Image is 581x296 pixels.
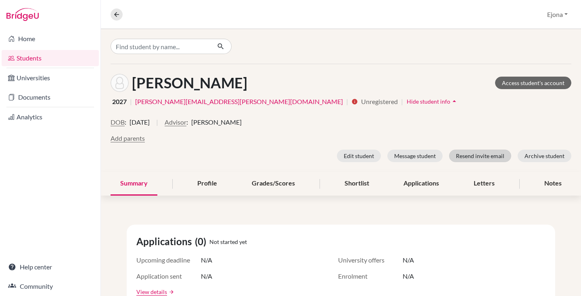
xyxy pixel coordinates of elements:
h1: [PERSON_NAME] [132,74,247,92]
a: Help center [2,259,99,275]
a: View details [136,288,167,296]
a: Analytics [2,109,99,125]
button: Advisor [165,117,186,127]
button: Add parents [111,133,145,143]
button: Archive student [518,150,571,162]
span: | [401,97,403,106]
div: Letters [464,172,504,196]
span: Unregistered [361,97,398,106]
span: Applications [136,234,195,249]
a: Access student's account [495,77,571,89]
button: DOB [111,117,125,127]
a: [PERSON_NAME][EMAIL_ADDRESS][PERSON_NAME][DOMAIN_NAME] [135,97,343,106]
span: N/A [403,271,414,281]
a: Students [2,50,99,66]
div: Summary [111,172,157,196]
i: arrow_drop_up [450,97,458,105]
span: Application sent [136,271,201,281]
button: Edit student [337,150,381,162]
i: info [351,98,358,105]
span: [DATE] [130,117,150,127]
div: Profile [188,172,227,196]
span: Hide student info [407,98,450,105]
a: Home [2,31,99,47]
span: N/A [201,255,212,265]
a: arrow_forward [167,289,174,295]
img: Chia-Cheng LIN's avatar [111,74,129,92]
div: Notes [535,172,571,196]
span: | [156,117,158,133]
a: Documents [2,89,99,105]
button: Hide student infoarrow_drop_up [406,95,459,108]
span: [PERSON_NAME] [191,117,242,127]
span: | [346,97,348,106]
span: University offers [338,255,403,265]
span: 2027 [112,97,127,106]
button: Resend invite email [449,150,511,162]
div: Shortlist [335,172,379,196]
span: N/A [201,271,212,281]
button: Ejona [543,7,571,22]
span: | [130,97,132,106]
span: Not started yet [209,238,247,246]
span: N/A [403,255,414,265]
span: : [186,117,188,127]
div: Grades/Scores [242,172,305,196]
a: Universities [2,70,99,86]
span: (0) [195,234,209,249]
div: Applications [394,172,449,196]
a: Community [2,278,99,294]
input: Find student by name... [111,39,211,54]
span: Enrolment [338,271,403,281]
button: Message student [387,150,443,162]
img: Bridge-U [6,8,39,21]
span: Upcoming deadline [136,255,201,265]
span: : [125,117,126,127]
